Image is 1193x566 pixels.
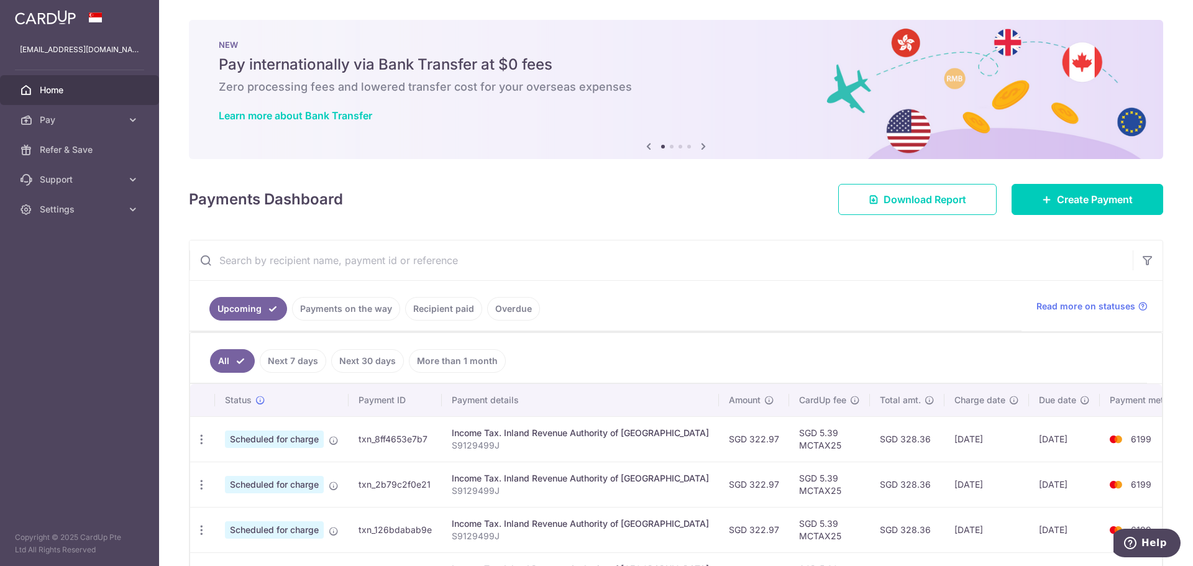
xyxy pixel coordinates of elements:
a: Payments on the way [292,297,400,321]
h5: Pay internationally via Bank Transfer at $0 fees [219,55,1133,75]
div: Income Tax. Inland Revenue Authority of [GEOGRAPHIC_DATA] [452,518,709,530]
span: Charge date [954,394,1005,406]
td: SGD 322.97 [719,416,789,462]
a: Overdue [487,297,540,321]
a: Create Payment [1012,184,1163,215]
img: Bank Card [1104,523,1128,537]
th: Payment details [442,384,719,416]
iframe: Opens a widget where you can find more information [1113,529,1181,560]
p: S9129499J [452,485,709,497]
a: Recipient paid [405,297,482,321]
td: [DATE] [944,507,1029,552]
td: SGD 322.97 [719,507,789,552]
span: Support [40,173,122,186]
td: SGD 5.39 MCTAX25 [789,416,870,462]
td: [DATE] [944,462,1029,507]
p: S9129499J [452,530,709,542]
a: Next 7 days [260,349,326,373]
span: 6199 [1131,479,1151,490]
img: Bank Card [1104,477,1128,492]
span: Create Payment [1057,192,1133,207]
a: Next 30 days [331,349,404,373]
span: Due date [1039,394,1076,406]
input: Search by recipient name, payment id or reference [190,240,1133,280]
div: Income Tax. Inland Revenue Authority of [GEOGRAPHIC_DATA] [452,427,709,439]
span: Total amt. [880,394,921,406]
th: Payment ID [349,384,442,416]
a: Learn more about Bank Transfer [219,109,372,122]
td: SGD 5.39 MCTAX25 [789,462,870,507]
span: Settings [40,203,122,216]
td: txn_8ff4653e7b7 [349,416,442,462]
td: txn_2b79c2f0e21 [349,462,442,507]
p: [EMAIL_ADDRESS][DOMAIN_NAME] [20,43,139,56]
p: S9129499J [452,439,709,452]
span: Scheduled for charge [225,431,324,448]
a: Upcoming [209,297,287,321]
span: 6199 [1131,434,1151,444]
td: txn_126bdabab9e [349,507,442,552]
span: Status [225,394,252,406]
td: SGD 328.36 [870,416,944,462]
a: All [210,349,255,373]
h4: Payments Dashboard [189,188,343,211]
span: Refer & Save [40,144,122,156]
a: More than 1 month [409,349,506,373]
td: SGD 328.36 [870,507,944,552]
td: [DATE] [1029,462,1100,507]
span: Pay [40,114,122,126]
span: Download Report [884,192,966,207]
td: [DATE] [1029,416,1100,462]
span: Amount [729,394,761,406]
span: Home [40,84,122,96]
img: CardUp [15,10,76,25]
span: Scheduled for charge [225,521,324,539]
span: 6199 [1131,524,1151,535]
a: Read more on statuses [1036,300,1148,313]
td: SGD 328.36 [870,462,944,507]
h6: Zero processing fees and lowered transfer cost for your overseas expenses [219,80,1133,94]
img: Bank Card [1104,432,1128,447]
span: Scheduled for charge [225,476,324,493]
div: Income Tax. Inland Revenue Authority of [GEOGRAPHIC_DATA] [452,472,709,485]
span: CardUp fee [799,394,846,406]
td: [DATE] [944,416,1029,462]
td: SGD 5.39 MCTAX25 [789,507,870,552]
img: Bank transfer banner [189,20,1163,159]
a: Download Report [838,184,997,215]
td: [DATE] [1029,507,1100,552]
td: SGD 322.97 [719,462,789,507]
p: NEW [219,40,1133,50]
span: Read more on statuses [1036,300,1135,313]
